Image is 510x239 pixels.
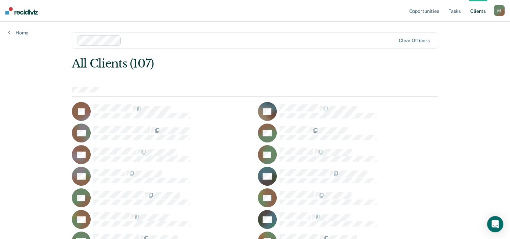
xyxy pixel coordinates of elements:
div: Open Intercom Messenger [487,216,503,232]
img: Recidiviz [5,7,38,15]
div: A S [494,5,505,16]
div: Clear officers [399,38,430,44]
button: AS [494,5,505,16]
a: Home [8,30,28,36]
div: All Clients (107) [72,57,365,71]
